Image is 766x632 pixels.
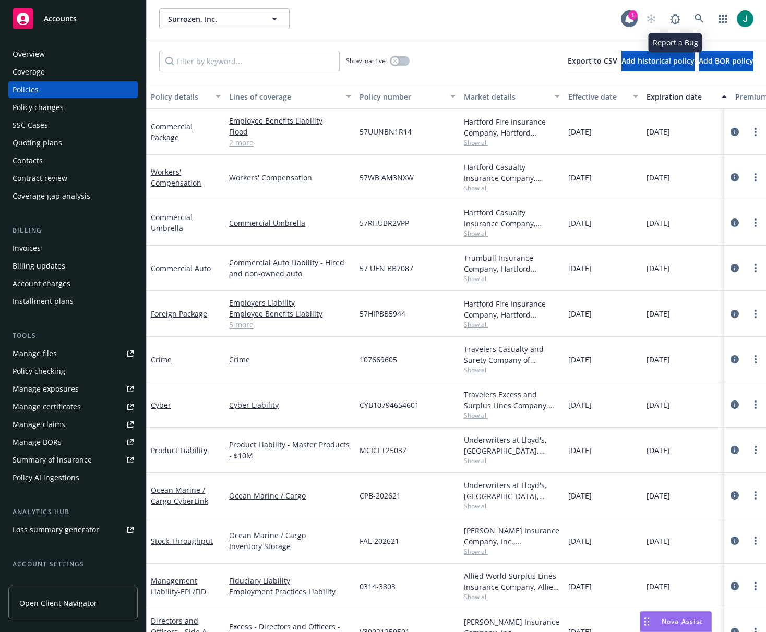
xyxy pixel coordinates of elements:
[229,257,351,279] a: Commercial Auto Liability - Hired and non-owned auto
[13,135,62,151] div: Quoting plans
[464,229,560,238] span: Show all
[728,489,741,502] a: circleInformation
[8,331,138,341] div: Tools
[360,354,397,365] span: 107669605
[568,263,592,274] span: [DATE]
[464,274,560,283] span: Show all
[8,46,138,63] a: Overview
[13,240,41,257] div: Invoices
[728,126,741,138] a: circleInformation
[13,46,45,63] div: Overview
[229,439,351,461] a: Product Liability - Master Products - $10M
[699,51,753,71] button: Add BOR policy
[8,416,138,433] a: Manage claims
[568,490,592,501] span: [DATE]
[647,91,715,102] div: Expiration date
[13,275,70,292] div: Account charges
[662,617,703,626] span: Nova Assist
[749,489,762,502] a: more
[13,398,81,415] div: Manage certificates
[464,502,560,511] span: Show all
[464,434,560,456] div: Underwriters at Lloyd's, [GEOGRAPHIC_DATA], [PERSON_NAME] of [GEOGRAPHIC_DATA], Clinical Trials I...
[151,167,201,188] a: Workers' Compensation
[171,496,208,506] span: - CyberLink
[151,91,209,102] div: Policy details
[13,293,74,310] div: Installment plans
[168,14,258,25] span: Surrozen, Inc.
[8,81,138,98] a: Policies
[44,15,77,23] span: Accounts
[8,381,138,397] a: Manage exposures
[159,8,290,29] button: Surrozen, Inc.
[8,434,138,451] a: Manage BORs
[568,536,592,546] span: [DATE]
[229,575,351,586] a: Fiduciary Liability
[713,8,734,29] a: Switch app
[699,56,753,66] span: Add BOR policy
[229,319,351,330] a: 5 more
[13,117,48,133] div: SSC Cases
[464,344,560,366] div: Travelers Casualty and Surety Company of America, Travelers Insurance
[8,170,138,187] a: Contract review
[728,444,741,456] a: circleInformation
[568,581,592,592] span: [DATE]
[8,293,138,310] a: Installment plans
[229,308,351,319] a: Employee Benefits Liability
[13,469,79,486] div: Policy AI ingestions
[229,586,351,597] a: Employment Practices Liability
[13,416,65,433] div: Manage claims
[13,434,62,451] div: Manage BORs
[8,64,138,80] a: Coverage
[749,444,762,456] a: more
[568,308,592,319] span: [DATE]
[647,536,670,546] span: [DATE]
[568,354,592,365] span: [DATE]
[647,308,670,319] span: [DATE]
[647,445,670,456] span: [DATE]
[689,8,710,29] a: Search
[728,398,741,411] a: circleInformation
[178,587,206,597] span: - EPL/FID
[13,81,39,98] div: Policies
[229,91,340,102] div: Lines of coverage
[464,366,560,374] span: Show all
[749,534,762,547] a: more
[355,84,460,109] button: Policy number
[151,309,207,319] a: Foreign Package
[360,263,413,274] span: 57 UEN BB7087
[13,345,57,362] div: Manage files
[360,536,399,546] span: FAL-202621
[8,99,138,116] a: Policy changes
[568,126,592,137] span: [DATE]
[8,225,138,236] div: Billing
[151,445,207,455] a: Product Liability
[13,64,45,80] div: Coverage
[728,534,741,547] a: circleInformation
[19,598,97,609] span: Open Client Navigator
[749,580,762,592] a: more
[13,363,65,380] div: Policy checking
[464,389,560,411] div: Travelers Excess and Surplus Lines Company, Travelers Insurance, CRC Group
[728,262,741,274] a: circleInformation
[568,399,592,410] span: [DATE]
[460,84,564,109] button: Market details
[568,51,617,71] button: Export to CSV
[464,138,560,147] span: Show all
[151,576,206,597] a: Management Liability
[568,56,617,66] span: Export to CSV
[464,162,560,184] div: Hartford Casualty Insurance Company, Hartford Insurance Group
[8,117,138,133] a: SSC Cases
[346,56,386,65] span: Show inactive
[8,4,138,33] a: Accounts
[647,490,670,501] span: [DATE]
[647,581,670,592] span: [DATE]
[647,354,670,365] span: [DATE]
[360,445,406,456] span: MCICLT25037
[151,121,193,142] a: Commercial Package
[8,258,138,274] a: Billing updates
[229,541,351,552] a: Inventory Storage
[749,308,762,320] a: more
[229,137,351,148] a: 2 more
[360,217,409,228] span: 57RHUBR2VPP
